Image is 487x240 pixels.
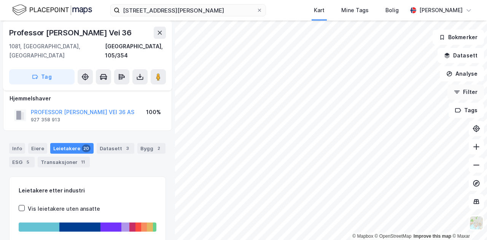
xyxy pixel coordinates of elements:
[79,158,87,166] div: 11
[419,6,463,15] div: [PERSON_NAME]
[440,66,484,81] button: Analyse
[447,84,484,100] button: Filter
[31,117,60,123] div: 927 358 913
[9,143,25,154] div: Info
[137,143,166,154] div: Bygg
[414,234,451,239] a: Improve this map
[19,186,156,195] div: Leietakere etter industri
[28,204,100,213] div: Vis leietakere uten ansatte
[438,48,484,63] button: Datasett
[314,6,325,15] div: Kart
[120,5,256,16] input: Søk på adresse, matrikkel, gårdeiere, leietakere eller personer
[449,203,487,240] iframe: Chat Widget
[124,145,131,152] div: 3
[385,6,399,15] div: Bolig
[12,3,92,17] img: logo.f888ab2527a4732fd821a326f86c7f29.svg
[433,30,484,45] button: Bokmerker
[38,157,90,167] div: Transaksjoner
[24,158,32,166] div: 5
[28,143,47,154] div: Eiere
[352,234,373,239] a: Mapbox
[82,145,91,152] div: 20
[10,94,166,103] div: Hjemmelshaver
[97,143,134,154] div: Datasett
[375,234,412,239] a: OpenStreetMap
[105,42,166,60] div: [GEOGRAPHIC_DATA], 105/354
[9,157,35,167] div: ESG
[155,145,162,152] div: 2
[449,103,484,118] button: Tags
[341,6,369,15] div: Mine Tags
[50,143,94,154] div: Leietakere
[146,108,161,117] div: 100%
[9,27,133,39] div: Professor [PERSON_NAME] Vei 36
[9,42,105,60] div: 1081, [GEOGRAPHIC_DATA], [GEOGRAPHIC_DATA]
[9,69,75,84] button: Tag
